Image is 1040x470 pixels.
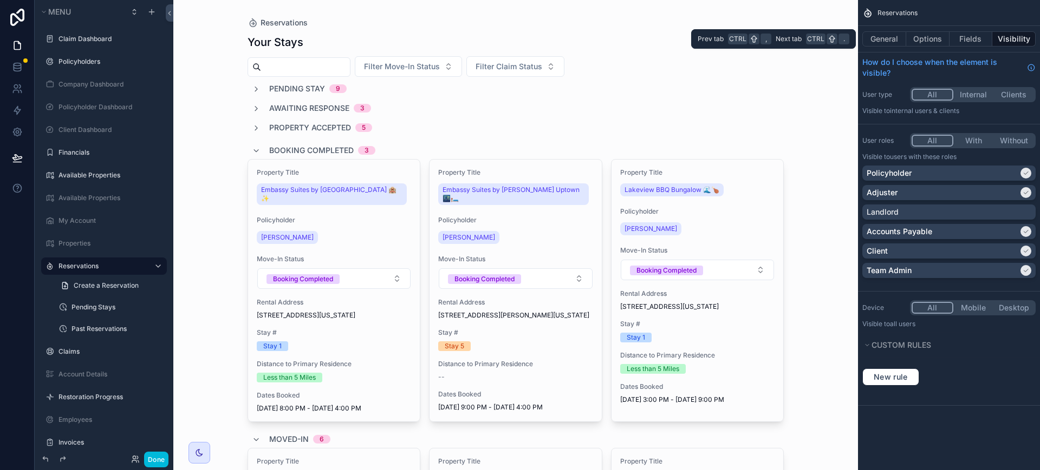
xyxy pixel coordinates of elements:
[58,148,160,157] label: Financials
[625,186,719,194] span: Lakeview BBQ Bungalow 🌊🍗
[438,360,593,368] span: Distance to Primary Residence
[912,302,953,314] button: All
[48,7,71,16] span: Menu
[74,281,139,290] span: Create a Reservation
[862,136,906,145] label: User roles
[466,56,564,77] button: Select Button
[257,183,407,205] a: Embassy Suites by [GEOGRAPHIC_DATA] 🏨✨
[862,303,906,312] label: Device
[269,122,351,133] span: Property Accepted
[273,274,333,284] div: Booking Completed
[862,57,1023,78] span: How do I choose when the element is visible?
[71,325,160,333] a: Past Reservations
[58,262,145,270] label: Reservations
[58,125,160,134] label: Client Dashboard
[620,320,775,328] span: Stay #
[620,246,775,255] span: Move-In Status
[429,159,602,422] a: Property TitleEmbassy Suites by [PERSON_NAME] Uptown 🌃🛏️Policyholder[PERSON_NAME]Move-In StatusSe...
[355,56,462,77] button: Select Button
[39,4,123,19] button: Menu
[58,370,160,379] label: Account Details
[862,90,906,99] label: User type
[438,231,499,244] a: [PERSON_NAME]
[438,457,593,466] span: Property Title
[620,457,775,466] span: Property Title
[611,159,784,422] a: Property TitleLakeview BBQ Bungalow 🌊🍗Policyholder[PERSON_NAME]Move-In StatusSelect ButtonRental ...
[890,153,957,161] span: Users with these roles
[438,183,589,205] a: Embassy Suites by [PERSON_NAME] Uptown 🌃🛏️
[454,274,515,284] div: Booking Completed
[362,123,366,132] div: 5
[320,435,324,443] div: 6
[257,268,411,289] button: Select Button
[248,159,421,422] a: Property TitleEmbassy Suites by [GEOGRAPHIC_DATA] 🏨✨Policyholder[PERSON_NAME]Move-In StatusSelect...
[257,404,412,413] span: [DATE] 8:00 PM - [DATE] 4:00 PM
[445,341,464,351] div: Stay 5
[438,373,445,381] span: --
[443,233,495,242] span: [PERSON_NAME]
[953,89,994,101] button: Internal
[58,80,160,89] label: Company Dashboard
[257,457,412,466] span: Property Title
[953,302,994,314] button: Mobile
[862,153,1036,161] p: Visible to
[912,89,953,101] button: All
[438,328,593,337] span: Stay #
[257,298,412,307] span: Rental Address
[58,239,160,248] label: Properties
[257,391,412,400] span: Dates Booked
[443,186,584,203] span: Embassy Suites by [PERSON_NAME] Uptown 🌃🛏️
[953,135,994,147] button: With
[438,311,593,320] span: [STREET_ADDRESS][PERSON_NAME][US_STATE]
[365,146,369,155] div: 3
[620,289,775,298] span: Rental Address
[248,35,303,50] h1: Your Stays
[438,390,593,399] span: Dates Booked
[620,395,775,404] span: [DATE] 3:00 PM - [DATE] 9:00 PM
[867,207,899,217] p: Landlord
[263,373,316,382] div: Less than 5 Miles
[261,17,308,28] span: Reservations
[776,35,802,43] span: Next tab
[58,347,160,356] label: Claims
[438,255,593,263] span: Move-In Status
[890,320,915,328] span: all users
[257,255,412,263] span: Move-In Status
[58,393,160,401] label: Restoration Progress
[269,145,354,156] span: Booking Completed
[58,57,160,66] label: Policyholders
[728,34,747,44] span: Ctrl
[620,222,681,235] a: [PERSON_NAME]
[912,135,953,147] button: All
[476,61,542,72] span: Filter Claim Status
[620,382,775,391] span: Dates Booked
[58,194,160,202] label: Available Properties
[438,403,593,412] span: [DATE] 9:00 PM - [DATE] 4:00 PM
[906,31,950,47] button: Options
[58,438,160,447] label: Invoices
[54,277,167,294] a: Create a Reservation
[438,216,593,224] span: Policyholder
[872,340,931,349] span: Custom rules
[439,268,593,289] button: Select Button
[58,216,160,225] label: My Account
[993,135,1034,147] button: Without
[58,35,160,43] label: Claim Dashboard
[58,103,160,111] label: Policyholder Dashboard
[261,233,314,242] span: [PERSON_NAME]
[862,57,1036,78] a: How do I choose when the element is visible?
[625,224,677,233] span: [PERSON_NAME]
[862,368,919,386] button: New rule
[257,231,318,244] a: [PERSON_NAME]
[620,183,724,196] a: Lakeview BBQ Bungalow 🌊🍗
